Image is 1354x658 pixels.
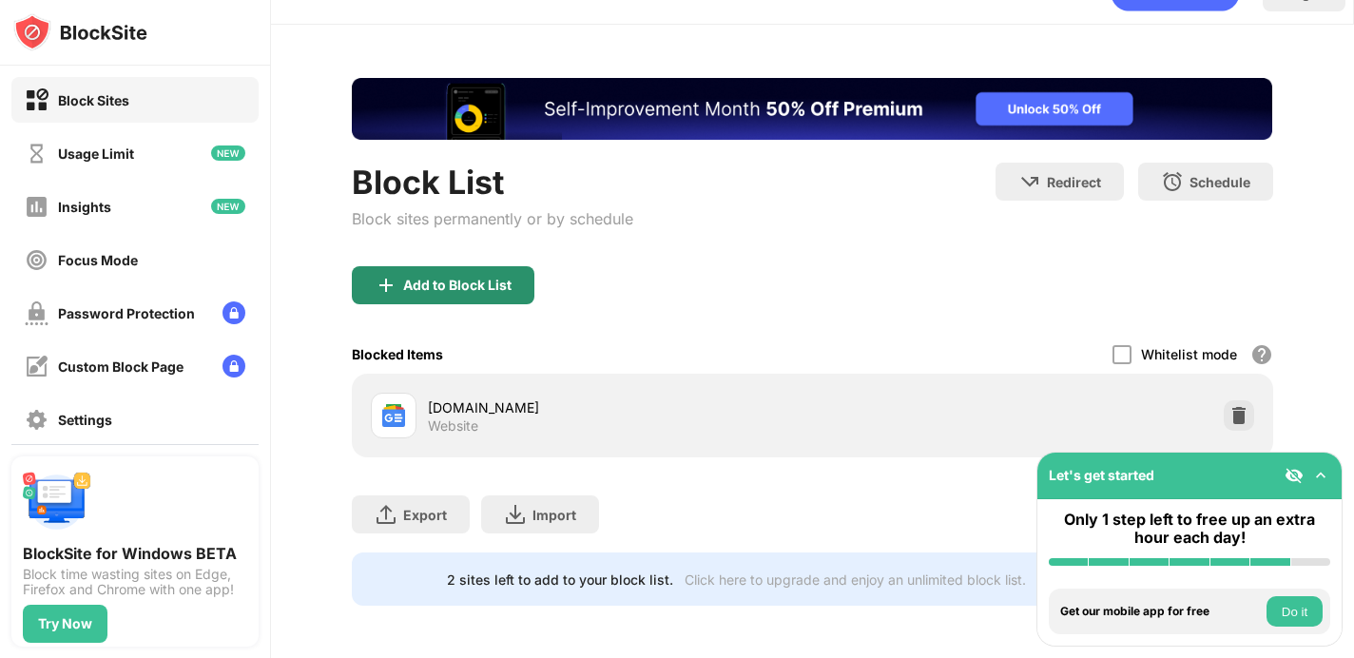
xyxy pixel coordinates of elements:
img: favicons [382,404,405,427]
img: new-icon.svg [211,145,245,161]
button: Do it [1267,596,1323,627]
div: Password Protection [58,305,195,321]
div: Redirect [1047,174,1101,190]
div: Block time wasting sites on Edge, Firefox and Chrome with one app! [23,567,247,597]
div: Website [428,417,478,435]
iframe: Banner [352,78,1272,140]
img: customize-block-page-off.svg [25,355,48,378]
div: BlockSite for Windows BETA [23,544,247,563]
img: eye-not-visible.svg [1285,466,1304,485]
div: Block Sites [58,92,129,108]
div: Only 1 step left to free up an extra hour each day! [1049,511,1330,547]
img: block-on.svg [25,88,48,112]
img: push-desktop.svg [23,468,91,536]
img: logo-blocksite.svg [13,13,147,51]
div: Usage Limit [58,145,134,162]
div: Insights [58,199,111,215]
div: Settings [58,412,112,428]
img: time-usage-off.svg [25,142,48,165]
div: Block sites permanently or by schedule [352,209,633,228]
div: Focus Mode [58,252,138,268]
div: Get our mobile app for free [1060,605,1262,618]
img: omni-setup-toggle.svg [1311,466,1330,485]
img: new-icon.svg [211,199,245,214]
div: [DOMAIN_NAME] [428,397,812,417]
div: 2 sites left to add to your block list. [447,571,673,588]
div: Click here to upgrade and enjoy an unlimited block list. [685,571,1026,588]
img: insights-off.svg [25,195,48,219]
img: focus-off.svg [25,248,48,272]
div: Blocked Items [352,346,443,362]
div: Whitelist mode [1141,346,1237,362]
div: Schedule [1190,174,1250,190]
div: Add to Block List [403,278,512,293]
div: Block List [352,163,633,202]
img: lock-menu.svg [222,301,245,324]
div: Custom Block Page [58,358,184,375]
img: settings-off.svg [25,408,48,432]
div: Let's get started [1049,467,1154,483]
div: Import [532,507,576,523]
img: lock-menu.svg [222,355,245,377]
div: Export [403,507,447,523]
div: Try Now [38,616,92,631]
img: password-protection-off.svg [25,301,48,325]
